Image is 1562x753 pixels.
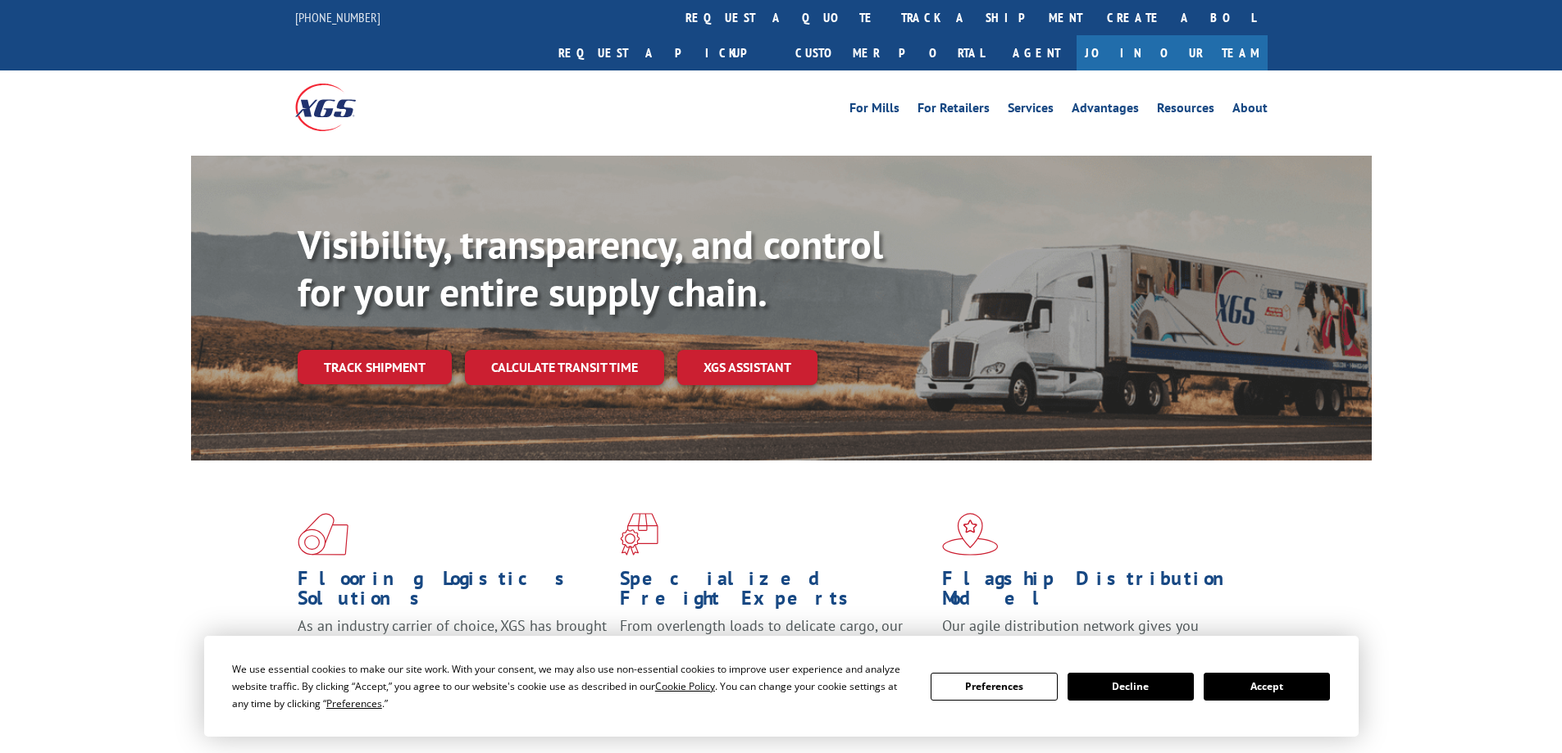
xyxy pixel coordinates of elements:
[655,679,715,693] span: Cookie Policy
[1232,102,1268,120] a: About
[326,696,382,710] span: Preferences
[465,350,664,385] a: Calculate transit time
[298,569,608,616] h1: Flooring Logistics Solutions
[620,569,930,616] h1: Specialized Freight Experts
[1068,673,1194,701] button: Decline
[298,350,452,384] a: Track shipment
[849,102,899,120] a: For Mills
[295,9,380,25] a: [PHONE_NUMBER]
[1008,102,1054,120] a: Services
[942,513,999,556] img: xgs-icon-flagship-distribution-model-red
[942,616,1244,655] span: Our agile distribution network gives you nationwide inventory management on demand.
[942,569,1252,616] h1: Flagship Distribution Model
[931,673,1057,701] button: Preferences
[1157,102,1214,120] a: Resources
[620,513,658,556] img: xgs-icon-focused-on-flooring-red
[546,35,783,70] a: Request a pickup
[620,616,930,689] p: From overlength loads to delicate cargo, our experienced staff knows the best way to move your fr...
[298,219,883,317] b: Visibility, transparency, and control for your entire supply chain.
[298,513,348,556] img: xgs-icon-total-supply-chain-intelligence-red
[232,660,911,712] div: We use essential cookies to make our site work. With your consent, we may also use non-essential ...
[1072,102,1139,120] a: Advantages
[677,350,817,385] a: XGS ASSISTANT
[783,35,996,70] a: Customer Portal
[204,636,1359,737] div: Cookie Consent Prompt
[1077,35,1268,70] a: Join Our Team
[918,102,990,120] a: For Retailers
[1204,673,1330,701] button: Accept
[298,616,607,674] span: As an industry carrier of choice, XGS has brought innovation and dedication to flooring logistics...
[996,35,1077,70] a: Agent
